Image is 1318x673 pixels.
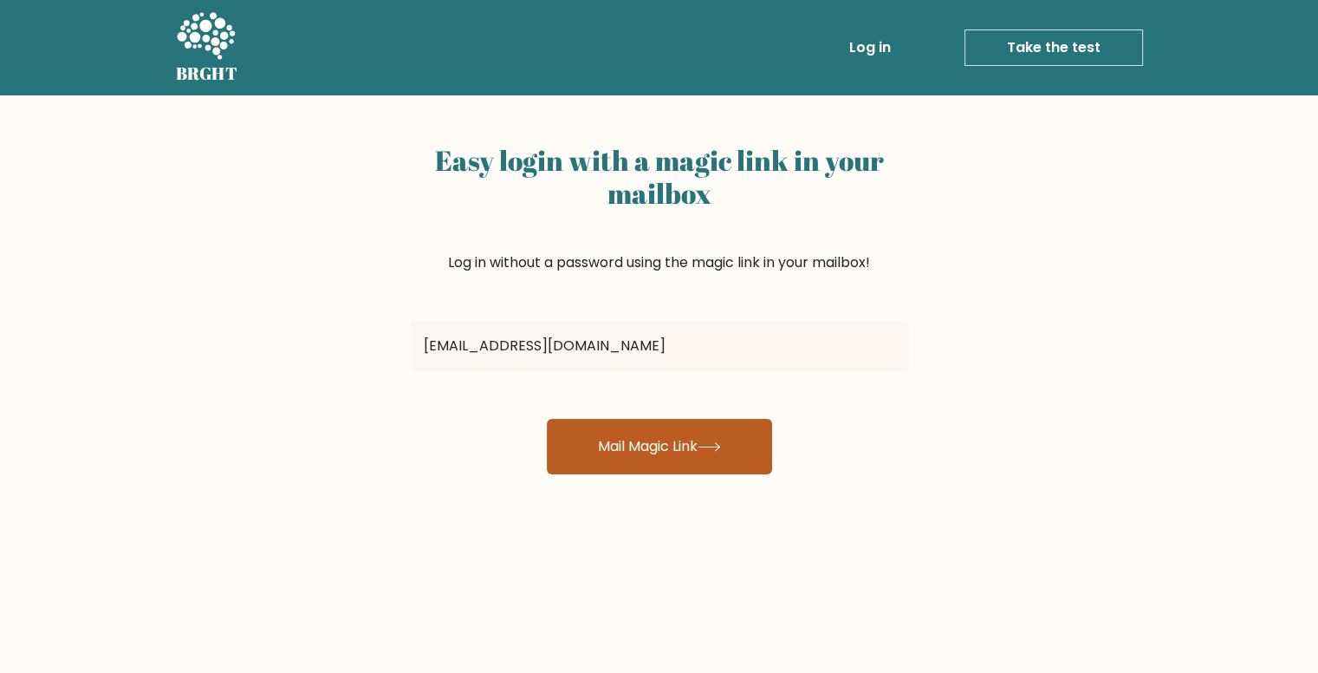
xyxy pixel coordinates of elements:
input: Email [410,322,909,370]
a: BRGHT [176,7,238,88]
a: Log in [842,30,898,65]
h2: Easy login with a magic link in your mailbox [410,144,909,211]
h5: BRGHT [176,63,238,84]
button: Mail Magic Link [547,419,772,474]
a: Take the test [964,29,1143,66]
div: Log in without a password using the magic link in your mailbox! [410,137,909,315]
